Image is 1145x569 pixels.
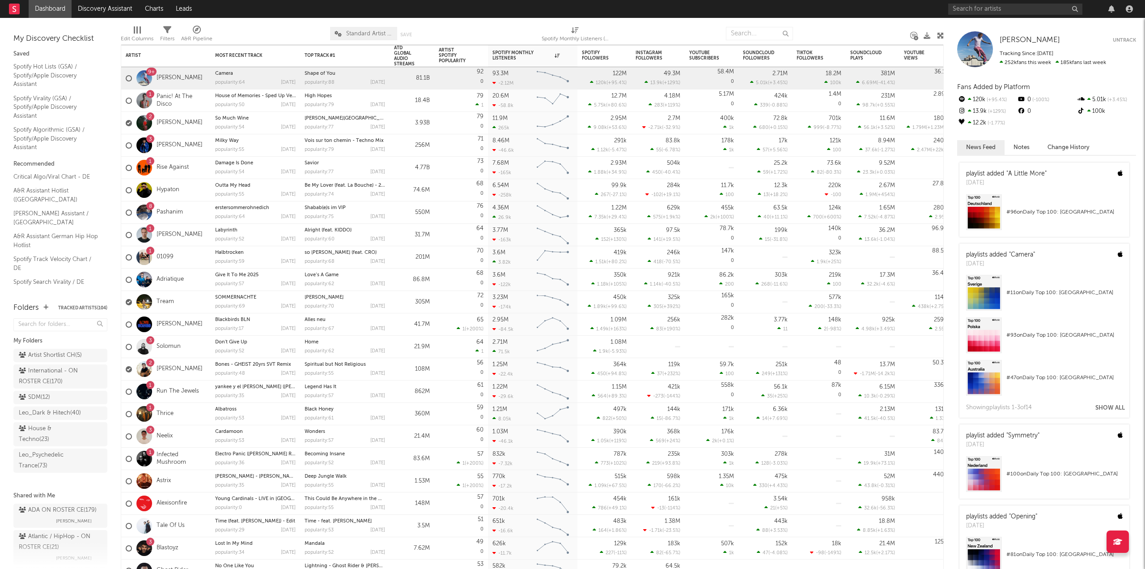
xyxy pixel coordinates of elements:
a: Atlantic / HipHop - ON ROSTER CE(21)[PERSON_NAME] [13,530,107,565]
a: Legend Has It [305,385,336,389]
div: ( ) [858,124,895,130]
div: 231M [881,93,895,99]
div: ( ) [645,80,680,86]
div: Saved [13,49,107,60]
span: 339 [760,103,768,108]
a: [PERSON_NAME] [305,295,343,300]
div: ( ) [750,80,788,86]
svg: Chart title [533,134,573,157]
div: ( ) [591,147,627,153]
div: Filters [160,34,174,44]
div: Artist Shortlist CH ( 5 ) [19,350,82,361]
div: 5.17M [719,91,734,97]
input: Search for folders... [13,318,107,331]
span: 999 [814,125,823,130]
div: Camera [215,71,296,76]
div: [DATE] [370,125,385,130]
span: +3.45 % [769,81,786,86]
a: Spiritual but Not Religious [305,362,366,367]
a: House & Techno(23) [13,422,107,446]
span: 13.9k [650,81,662,86]
div: 2.71M [772,71,788,77]
div: 93.3M [492,71,509,77]
div: -58.8k [492,103,513,108]
span: -1.77 % [986,121,1005,126]
a: Labyrinth [215,228,237,233]
span: 100k [830,81,841,86]
a: #100onDaily Top 100: [GEOGRAPHIC_DATA] [959,456,1129,499]
a: Adriatique [157,276,184,283]
button: News Feed [957,140,1005,155]
span: +3.52 % [877,125,894,130]
a: Black Honey [305,407,334,412]
span: 5.75k [594,103,606,108]
a: Bones - GHEIST 20yrs SVT Remix [215,362,291,367]
div: [DATE] [281,147,296,152]
div: My Discovery Checklist [13,34,107,44]
a: SDM(12) [13,391,107,404]
span: +95.4 % [985,98,1007,103]
div: 256M [394,140,430,151]
div: 4.18M [664,93,680,99]
a: Blackbirds BLN [215,317,250,322]
span: -32.9 % [663,125,679,130]
div: Edit Columns [121,22,153,48]
span: +0.15 % [770,125,786,130]
input: Search... [726,27,793,40]
a: yankee y el [PERSON_NAME] ([PERSON_NAME]’s Versión) [215,385,347,389]
div: # 81 on Daily Top 100: [GEOGRAPHIC_DATA] [1006,549,1123,560]
div: 8.46M [492,138,509,144]
span: -8.77 % [824,125,840,130]
button: Notes [1005,140,1039,155]
div: ( ) [754,102,788,108]
div: 13.9k [957,106,1017,117]
span: [PERSON_NAME] [56,553,92,564]
a: Spotify Search Virality / DE [13,277,98,287]
a: Time (feat. [PERSON_NAME]) - Edit [215,519,295,524]
span: +0.55 % [877,103,894,108]
a: Alright (feat. KIDDO) [305,228,352,233]
div: Top Track #1 [305,53,372,58]
a: Panic! At The Disco [157,93,206,108]
button: Untrack [1113,36,1136,45]
a: Home [305,340,318,345]
span: 185k fans last week [1000,60,1106,65]
span: [PERSON_NAME] [56,516,92,526]
div: [DATE] [370,80,385,85]
a: [PERSON_NAME] [157,321,203,328]
div: # 11 on Daily Top 100: [GEOGRAPHIC_DATA] [1006,287,1123,298]
div: Instagram Followers [636,50,667,61]
div: SoundCloud Plays [850,50,882,61]
div: 18.4B [394,95,430,106]
div: A&R Pipeline [181,22,212,48]
div: ( ) [642,124,680,130]
div: # 96 on Daily Top 100: [GEOGRAPHIC_DATA] [1006,207,1123,218]
a: Electro Panic ([PERSON_NAME] Remix) [215,452,304,457]
div: ( ) [757,147,788,153]
a: "Symmetry" [1006,432,1039,439]
div: ( ) [859,147,895,153]
div: ( ) [649,102,680,108]
div: 36.1B [934,69,949,75]
svg: Chart title [533,112,573,134]
a: Blastoyz [157,544,178,552]
div: Milky Way [215,138,296,143]
span: -5.47 % [610,148,625,153]
div: ( ) [856,80,895,86]
a: so [PERSON_NAME] (feat. CRO) [305,250,377,255]
span: Tracking Since: [DATE] [1000,51,1053,56]
span: 120k [596,81,606,86]
a: Vois sur ton chemin - Techno Mix [305,138,384,143]
span: 283 [654,103,663,108]
a: #96onDaily Top 100: [GEOGRAPHIC_DATA] [959,194,1129,237]
div: SoundCloud Followers [743,50,774,61]
a: erstersommerohnedich [215,205,269,210]
div: [DATE] [281,125,296,130]
button: Save [400,32,412,37]
svg: Chart title [533,67,573,90]
span: -6.78 % [663,148,679,153]
div: popularity: 79 [305,147,334,152]
a: 01099 [157,253,174,261]
a: ADA ON ROSTER CE(179)[PERSON_NAME] [13,504,107,528]
span: 55 [656,148,662,153]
